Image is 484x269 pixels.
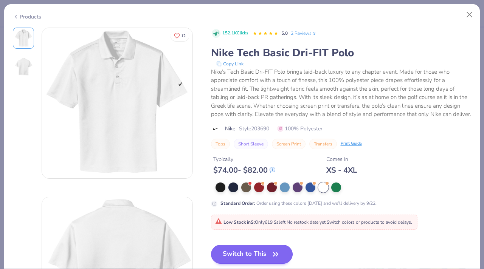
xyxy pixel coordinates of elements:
[211,68,472,119] div: Nike’s Tech Basic Dri-FIT Polo brings laid-back luxury to any chapter event. Made for those who a...
[214,60,246,68] button: copy to clipboard
[309,139,337,149] button: Transfers
[281,30,288,36] span: 5.0
[326,165,357,175] div: XS - 4XL
[278,125,323,133] span: 100% Polyester
[223,219,255,225] strong: Low Stock in S :
[215,219,412,225] span: Only 619 Ss left. Switch colors or products to avoid delays.
[14,29,33,47] img: Front
[326,155,357,163] div: Comes In
[211,139,230,149] button: Tops
[14,58,33,76] img: Back
[213,155,275,163] div: Typically
[42,28,192,178] img: Front
[211,46,472,60] div: Nike Tech Basic Dri-FIT Polo
[239,125,269,133] span: Style 203690
[291,30,317,37] a: 2 Reviews
[222,30,248,37] span: 152.1K Clicks
[225,125,235,133] span: Nike
[234,139,268,149] button: Short Sleeve
[213,165,275,175] div: $ 74.00 - $ 82.00
[220,200,255,206] strong: Standard Order :
[220,200,377,207] div: Order using these colors [DATE] and we’ll delivery by 9/22.
[341,141,362,147] div: Print Guide
[211,245,293,264] button: Switch to This
[462,8,477,22] button: Close
[13,13,41,21] div: Products
[211,126,221,132] img: brand logo
[171,30,189,41] button: Like
[287,219,327,225] span: No restock date yet.
[253,28,278,40] div: 5.0 Stars
[272,139,306,149] button: Screen Print
[181,34,186,38] span: 12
